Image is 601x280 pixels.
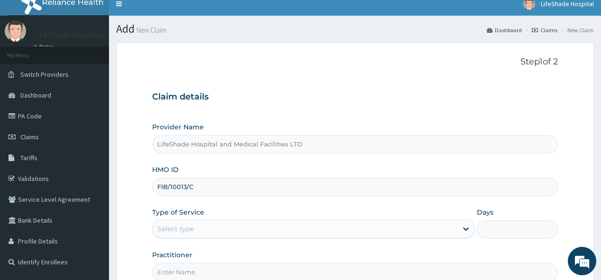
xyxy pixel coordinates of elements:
[33,44,56,50] a: Online
[20,154,37,162] span: Tariffs
[116,23,594,35] h1: Add
[5,20,26,42] img: User Image
[152,250,192,260] label: Practitioner
[135,27,166,34] small: New Claim
[152,122,204,132] label: Provider Name
[152,178,557,196] input: Enter HMO ID
[20,91,51,99] span: Dashboard
[20,70,69,79] span: Switch Providers
[152,92,557,102] h3: Claim details
[477,208,493,217] label: Days
[532,26,557,34] a: Claims
[152,208,204,217] label: Type of Service
[558,26,594,34] li: New Claim
[33,30,104,39] p: LifeShade Hospital
[152,165,179,174] label: HMO ID
[487,26,522,34] a: Dashboard
[157,224,194,234] div: Select type
[20,133,39,141] span: Claims
[152,57,557,67] p: Step 1 of 2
